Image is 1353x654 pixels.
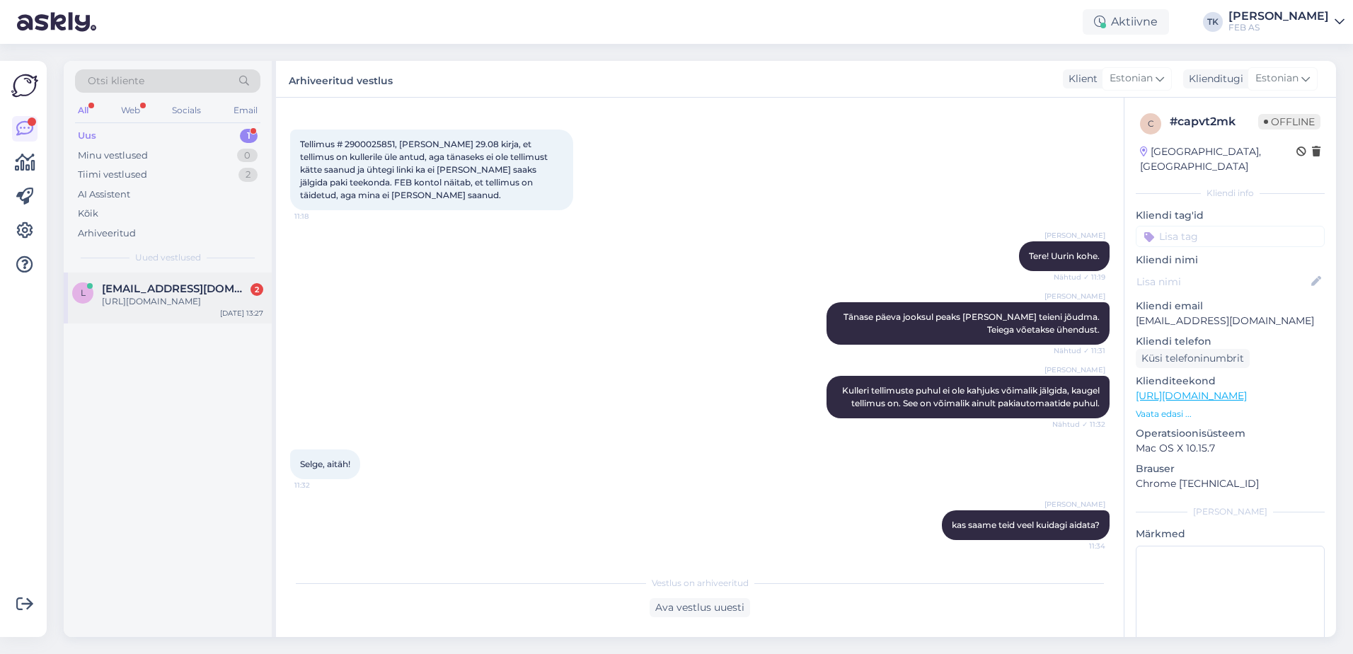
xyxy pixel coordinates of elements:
[1083,9,1169,35] div: Aktiivne
[251,283,263,296] div: 2
[102,295,263,308] div: [URL][DOMAIN_NAME]
[1140,144,1296,174] div: [GEOGRAPHIC_DATA], [GEOGRAPHIC_DATA]
[135,251,201,264] span: Uued vestlused
[1052,345,1105,356] span: Nähtud ✓ 11:31
[1136,441,1325,456] p: Mac OS X 10.15.7
[118,101,143,120] div: Web
[1136,187,1325,200] div: Kliendi info
[650,598,750,617] div: Ava vestlus uuesti
[1148,118,1154,129] span: c
[78,226,136,241] div: Arhiveeritud
[1136,314,1325,328] p: [EMAIL_ADDRESS][DOMAIN_NAME]
[78,188,130,202] div: AI Assistent
[1044,230,1105,241] span: [PERSON_NAME]
[1136,389,1247,402] a: [URL][DOMAIN_NAME]
[1044,365,1105,375] span: [PERSON_NAME]
[1136,374,1325,389] p: Klienditeekond
[1052,272,1105,282] span: Nähtud ✓ 11:19
[1136,476,1325,491] p: Chrome [TECHNICAL_ID]
[237,149,258,163] div: 0
[1136,253,1325,268] p: Kliendi nimi
[75,101,91,120] div: All
[294,211,347,222] span: 11:18
[220,308,263,319] div: [DATE] 13:27
[1136,408,1325,420] p: Vaata edasi ...
[844,311,1102,335] span: Tänase päeva jooksul peaks [PERSON_NAME] teieni jõudma. Teiega võetakse ühendust.
[300,139,550,200] span: Tellimus # 2900025851, [PERSON_NAME] 29.08 kirja, et tellimus on kullerile üle antud, aga tänasek...
[1136,461,1325,476] p: Brauser
[1110,71,1153,86] span: Estonian
[78,207,98,221] div: Kõik
[78,149,148,163] div: Minu vestlused
[238,168,258,182] div: 2
[102,282,249,295] span: lfbarragan@gmail.com
[81,287,86,298] span: l
[1063,71,1098,86] div: Klient
[78,129,96,143] div: Uus
[1052,419,1105,430] span: Nähtud ✓ 11:32
[1136,505,1325,518] div: [PERSON_NAME]
[842,385,1102,408] span: Kulleri tellimuste puhul ei ole kahjuks võimalik jälgida, kaugel tellimus on. See on võimalik ain...
[240,129,258,143] div: 1
[300,459,350,469] span: Selge, aitäh!
[1029,251,1100,261] span: Tere! Uurin kohe.
[1052,541,1105,551] span: 11:34
[88,74,144,88] span: Otsi kliente
[952,520,1100,530] span: kas saame teid veel kuidagi aidata?
[1136,349,1250,368] div: Küsi telefoninumbrit
[1258,114,1320,130] span: Offline
[652,577,749,590] span: Vestlus on arhiveeritud
[1136,274,1308,289] input: Lisa nimi
[1228,22,1329,33] div: FEB AS
[169,101,204,120] div: Socials
[1183,71,1243,86] div: Klienditugi
[1044,291,1105,302] span: [PERSON_NAME]
[294,480,347,490] span: 11:32
[1044,499,1105,510] span: [PERSON_NAME]
[231,101,260,120] div: Email
[1136,527,1325,541] p: Märkmed
[1228,11,1345,33] a: [PERSON_NAME]FEB AS
[1136,334,1325,349] p: Kliendi telefon
[1255,71,1299,86] span: Estonian
[78,168,147,182] div: Tiimi vestlused
[1170,113,1258,130] div: # capvt2mk
[1136,226,1325,247] input: Lisa tag
[11,72,38,99] img: Askly Logo
[1203,12,1223,32] div: TK
[1136,208,1325,223] p: Kliendi tag'id
[1136,299,1325,314] p: Kliendi email
[1228,11,1329,22] div: [PERSON_NAME]
[289,69,393,88] label: Arhiveeritud vestlus
[1136,426,1325,441] p: Operatsioonisüsteem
